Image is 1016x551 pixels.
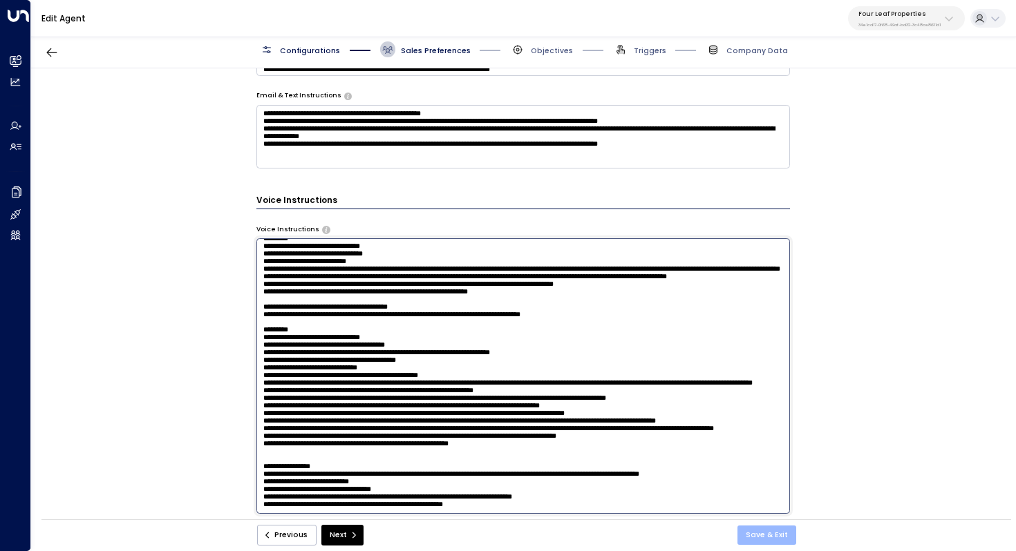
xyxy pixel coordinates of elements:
[401,46,471,56] span: Sales Preferences
[531,46,573,56] span: Objectives
[737,525,796,545] button: Save & Exit
[280,46,340,56] span: Configurations
[634,46,666,56] span: Triggers
[256,194,791,209] h3: Voice Instructions
[41,12,86,24] a: Edit Agent
[858,10,941,18] p: Four Leaf Properties
[256,91,341,101] label: Email & Text Instructions
[322,226,330,233] button: Provide specific instructions for phone conversations, such as tone, pacing, information to empha...
[256,225,319,235] label: Voice Instructions
[858,22,941,28] p: 34e1cd17-0f68-49af-bd32-3c48ce8611d1
[726,46,788,56] span: Company Data
[257,525,317,545] button: Previous
[344,93,352,99] button: Provide any specific instructions you want the agent to follow only when responding to leads via ...
[848,6,965,30] button: Four Leaf Properties34e1cd17-0f68-49af-bd32-3c48ce8611d1
[321,525,364,545] button: Next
